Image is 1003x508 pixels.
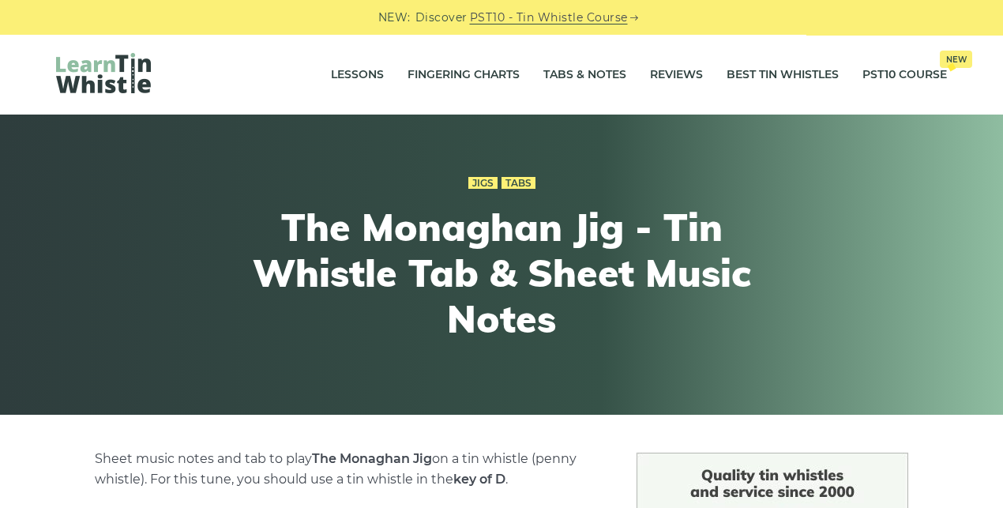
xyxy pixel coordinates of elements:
[331,55,384,95] a: Lessons
[501,177,535,190] a: Tabs
[56,53,151,93] img: LearnTinWhistle.com
[453,472,505,487] strong: key of D
[312,451,432,466] strong: The Monaghan Jig
[543,55,626,95] a: Tabs & Notes
[408,55,520,95] a: Fingering Charts
[862,55,947,95] a: PST10 CourseNew
[211,205,792,341] h1: The Monaghan Jig - Tin Whistle Tab & Sheet Music Notes
[650,55,703,95] a: Reviews
[727,55,839,95] a: Best Tin Whistles
[468,177,498,190] a: Jigs
[940,51,972,68] span: New
[95,449,599,490] p: Sheet music notes and tab to play on a tin whistle (penny whistle). For this tune, you should use...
